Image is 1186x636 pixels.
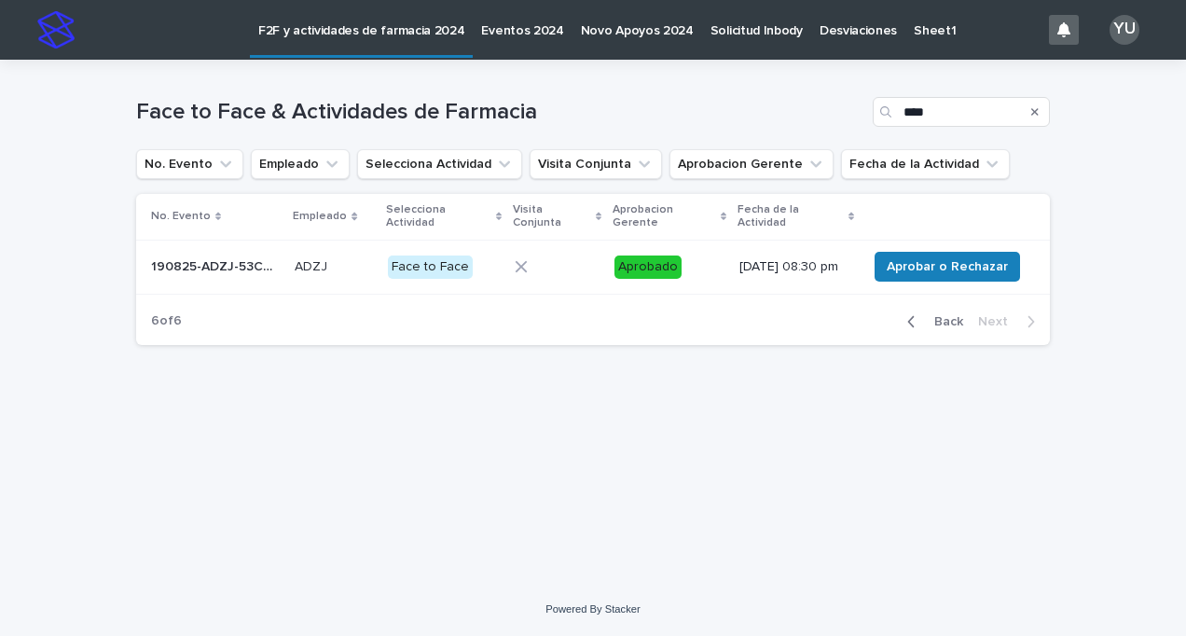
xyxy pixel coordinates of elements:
button: Next [971,313,1050,330]
h1: Face to Face & Actividades de Farmacia [136,99,865,126]
p: 6 of 6 [136,298,197,344]
button: Aprobar o Rechazar [875,252,1020,282]
p: 190825-ADZJ-53C042 [151,256,283,275]
span: Aprobar o Rechazar [887,257,1008,276]
p: ADZJ [295,256,331,275]
button: Empleado [251,149,350,179]
button: Selecciona Actividad [357,149,522,179]
button: Aprobacion Gerente [669,149,834,179]
div: Face to Face [388,256,473,279]
p: Selecciona Actividad [386,200,491,234]
p: Empleado [293,206,347,227]
tr: 190825-ADZJ-53C042190825-ADZJ-53C042 ADZJADZJ Face to FaceAprobado[DATE] 08:30 pmAprobar o Rechazar [136,240,1050,294]
span: Back [923,315,963,328]
p: No. Evento [151,206,211,227]
img: stacker-logo-s-only.png [37,11,75,48]
button: Back [892,313,971,330]
p: [DATE] 08:30 pm [739,259,852,275]
a: Powered By Stacker [545,603,640,615]
p: Fecha de la Actividad [738,200,843,234]
div: Aprobado [614,256,682,279]
p: Aprobacion Gerente [613,200,716,234]
p: Visita Conjunta [513,200,590,234]
input: Search [873,97,1050,127]
button: Fecha de la Actividad [841,149,1010,179]
span: Next [978,315,1019,328]
button: No. Evento [136,149,243,179]
button: Visita Conjunta [530,149,662,179]
div: YU [1110,15,1139,45]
